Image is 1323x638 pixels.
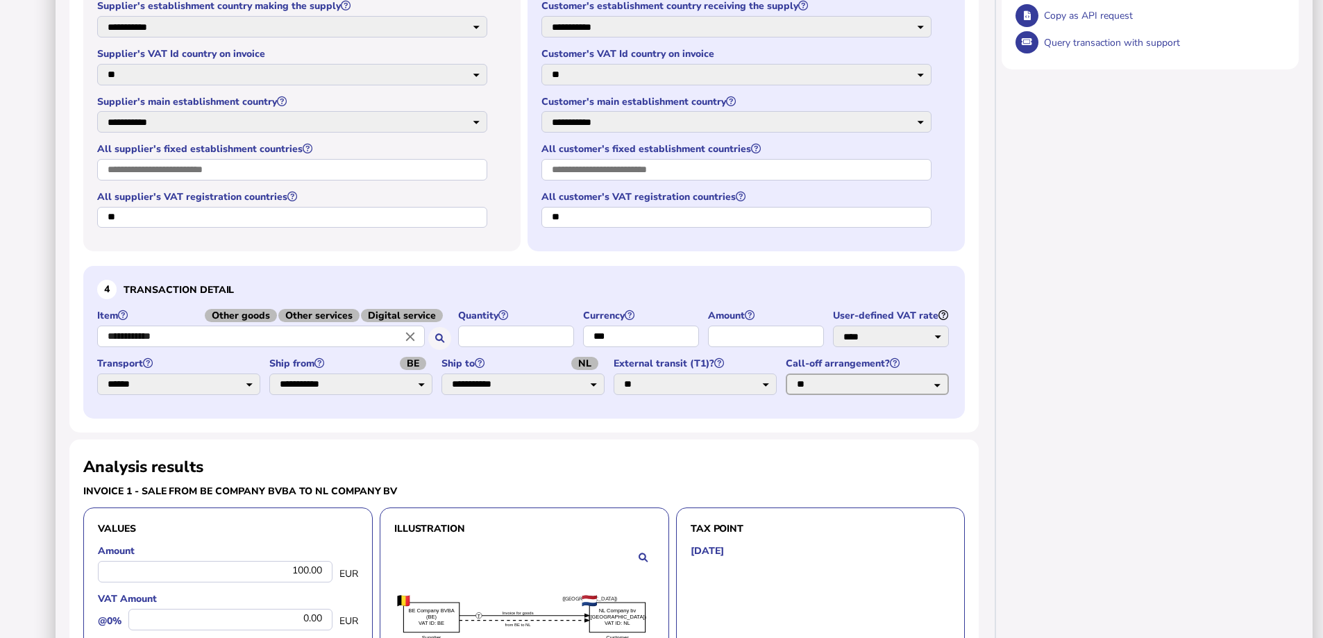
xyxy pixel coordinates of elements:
label: User-defined VAT rate [833,309,951,322]
section: Define the item, and answer additional questions [83,266,965,418]
span: Other goods [205,309,277,322]
h3: Illustration [394,522,655,535]
div: 4 [97,280,117,299]
span: BE [400,357,426,370]
button: Query transaction with support [1016,31,1038,54]
label: Amount [708,309,826,322]
label: Customer's main establishment country [541,95,934,108]
label: Quantity [458,309,576,322]
label: Customer's VAT Id country on invoice [541,47,934,60]
span: Digital service [361,309,443,322]
label: Ship from [269,357,435,370]
label: All customer's fixed establishment countries [541,142,934,156]
label: VAT Amount [98,592,358,605]
h3: Invoice 1 - sale from BE Company BVBA to NL Company bv [83,485,521,498]
label: Call-off arrangement? [786,357,951,370]
label: All supplier's VAT registration countries [97,190,489,203]
text: VAT ID: BE [419,620,444,626]
text: ([GEOGRAPHIC_DATA]) [589,614,647,620]
div: 0.00 [128,609,332,630]
span: EUR [339,614,358,628]
h3: Values [98,522,358,535]
label: All supplier's fixed establishment countries [97,142,489,156]
label: @0% [98,614,121,628]
h3: Tax point [691,522,951,535]
i: Close [403,329,418,344]
text: NL Company bv [598,607,636,614]
text: VAT ID: NL [605,620,630,626]
textpath: from BE to NL [505,623,531,627]
button: Copy data as API request body to clipboard [1016,4,1038,27]
text: BE Company BVBA [408,607,454,614]
label: Supplier's VAT Id country on invoice [97,47,489,60]
div: Copy as API request [1040,2,1286,29]
label: All customer's VAT registration countries [541,190,934,203]
label: Ship to [441,357,607,370]
label: External transit (T1)? [614,357,779,370]
text: T [477,613,480,619]
button: Search for an item by HS code or use natural language description [428,327,451,350]
label: Supplier's main establishment country [97,95,489,108]
h3: Transaction detail [97,280,951,299]
h2: Analysis results [83,456,203,478]
span: EUR [339,567,358,580]
label: Transport [97,357,262,370]
label: Currency [583,309,701,322]
text: ([GEOGRAPHIC_DATA]) [562,596,616,603]
span: Other services [278,309,360,322]
text: (BE) [426,614,437,620]
span: NL [571,357,598,370]
h5: [DATE] [691,544,724,557]
div: 100.00 [98,561,332,582]
label: Amount [98,544,358,557]
textpath: Invoice for goods [502,611,533,615]
label: Item [97,309,451,322]
div: Query transaction with support [1040,29,1286,56]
